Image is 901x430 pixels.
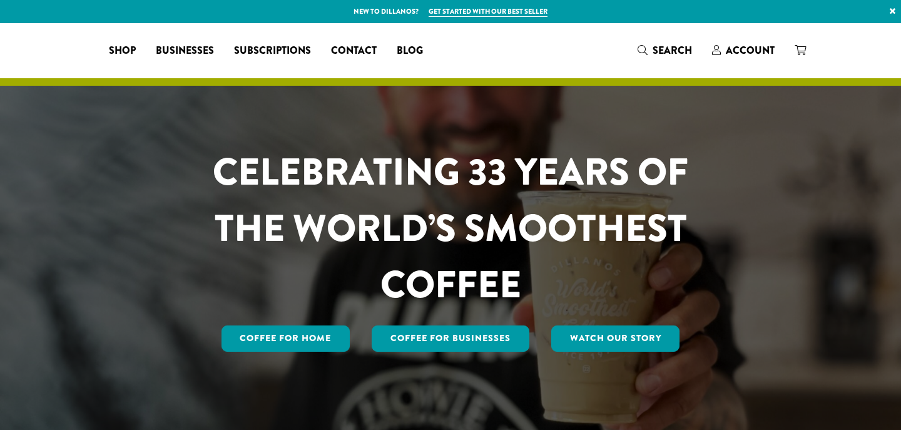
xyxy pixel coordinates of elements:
span: Subscriptions [234,43,311,59]
span: Account [726,43,775,58]
span: Contact [331,43,377,59]
span: Blog [397,43,423,59]
span: Businesses [156,43,214,59]
a: Search [628,40,702,61]
span: Search [653,43,692,58]
a: Coffee For Businesses [372,325,529,352]
a: Coffee for Home [221,325,350,352]
a: Get started with our best seller [429,6,547,17]
span: Shop [109,43,136,59]
h1: CELEBRATING 33 YEARS OF THE WORLD’S SMOOTHEST COFFEE [176,144,725,313]
a: Shop [99,41,146,61]
a: Watch Our Story [551,325,680,352]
